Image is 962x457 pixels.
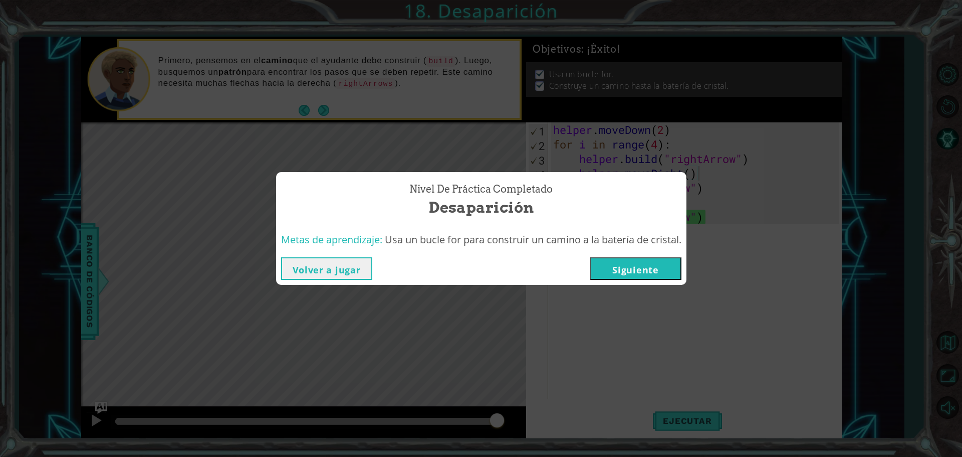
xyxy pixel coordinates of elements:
button: Volver a jugar [281,257,372,280]
span: Nivel de práctica Completado [409,182,553,197]
span: Usa un bucle for para construir un camino a la batería de cristal. [385,233,681,246]
span: Metas de aprendizaje: [281,233,382,246]
span: Desaparición [429,197,534,218]
button: Siguiente [590,257,681,280]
